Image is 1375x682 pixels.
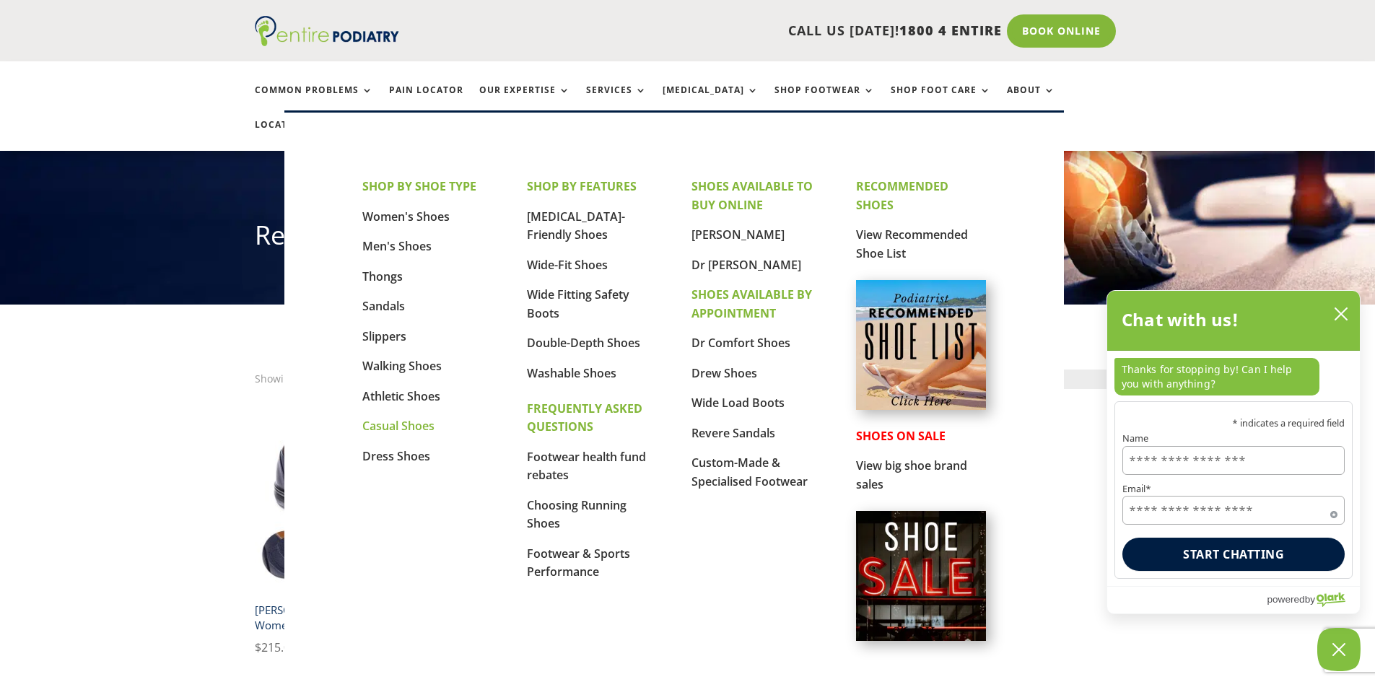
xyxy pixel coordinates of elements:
[527,401,642,435] strong: FREQUENTLY ASKED QUESTIONS
[527,335,640,351] a: Double-Depth Shoes
[527,257,608,273] a: Wide-Fit Shoes
[255,400,446,657] a: Geneva Womens Sandal in Navy Colour[PERSON_NAME] Closed Heel Women’s Sandal $215.00
[1107,351,1360,401] div: chat
[255,120,327,151] a: Locations
[527,546,630,580] a: Footwear & Sports Performance
[691,227,785,242] a: [PERSON_NAME]
[856,280,986,410] img: podiatrist-recommended-shoe-list-australia-entire-podiatry
[691,335,790,351] a: Dr Comfort Shoes
[362,298,405,314] a: Sandals
[1106,290,1361,614] div: olark chatbox
[255,639,261,655] span: $
[1330,303,1353,325] button: close chatbox
[255,597,446,638] h2: [PERSON_NAME] Closed Heel Women’s Sandal
[856,227,968,261] a: View Recommended Shoe List
[691,257,801,273] a: Dr [PERSON_NAME]
[663,85,759,116] a: [MEDICAL_DATA]
[1007,85,1055,116] a: About
[527,497,627,532] a: Choosing Running Shoes
[362,178,476,194] strong: SHOP BY SHOE TYPE
[362,448,430,464] a: Dress Shoes
[1305,590,1315,608] span: by
[1122,538,1345,571] button: Start chatting
[891,85,991,116] a: Shop Foot Care
[362,268,403,284] a: Thongs
[1122,484,1345,494] label: Email*
[856,458,967,492] a: View big shoe brand sales
[1122,419,1345,428] p: * indicates a required field
[389,85,463,116] a: Pain Locator
[691,178,813,213] strong: SHOES AVAILABLE TO BUY ONLINE
[255,217,1121,261] h1: Revere
[255,35,399,49] a: Entire Podiatry
[856,398,986,413] a: Podiatrist Recommended Shoe List Australia
[527,287,629,321] a: Wide Fitting Safety Boots
[1114,358,1319,395] p: Thanks for stopping by! Can I help you with anything?
[527,178,637,194] strong: SHOP BY FEATURES
[255,85,373,116] a: Common Problems
[455,22,1002,40] p: CALL US [DATE]!
[691,425,775,441] a: Revere Sandals
[362,238,432,254] a: Men's Shoes
[255,400,446,591] img: Geneva Womens Sandal in Navy Colour
[362,418,435,434] a: Casual Shoes
[691,365,757,381] a: Drew Shoes
[856,178,948,213] strong: RECOMMENDED SHOES
[691,395,785,411] a: Wide Load Boots
[856,511,986,641] img: shoe-sale-australia-entire-podiatry
[856,629,986,644] a: Shoes on Sale from Entire Podiatry shoe partners
[1122,305,1239,334] h2: Chat with us!
[527,365,616,381] a: Washable Shoes
[1122,496,1345,525] input: Email
[527,449,646,484] a: Footwear health fund rebates
[362,388,440,404] a: Athletic Shoes
[691,287,812,321] strong: SHOES AVAILABLE BY APPOINTMENT
[856,428,946,444] strong: SHOES ON SALE
[362,358,442,374] a: Walking Shoes
[899,22,1002,39] span: 1800 4 ENTIRE
[362,209,450,224] a: Women's Shoes
[586,85,647,116] a: Services
[479,85,570,116] a: Our Expertise
[1122,434,1345,443] label: Name
[1007,14,1116,48] a: Book Online
[255,16,399,46] img: logo (1)
[255,639,297,655] bdi: 215.00
[362,328,406,344] a: Slippers
[1122,446,1345,475] input: Name
[255,370,355,388] p: Showing all 3 results
[1330,508,1337,515] span: Required field
[774,85,875,116] a: Shop Footwear
[1267,590,1304,608] span: powered
[527,209,625,243] a: [MEDICAL_DATA]-Friendly Shoes
[691,455,808,489] a: Custom-Made & Specialised Footwear
[1267,587,1360,613] a: Powered by Olark
[1317,628,1361,671] button: Close Chatbox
